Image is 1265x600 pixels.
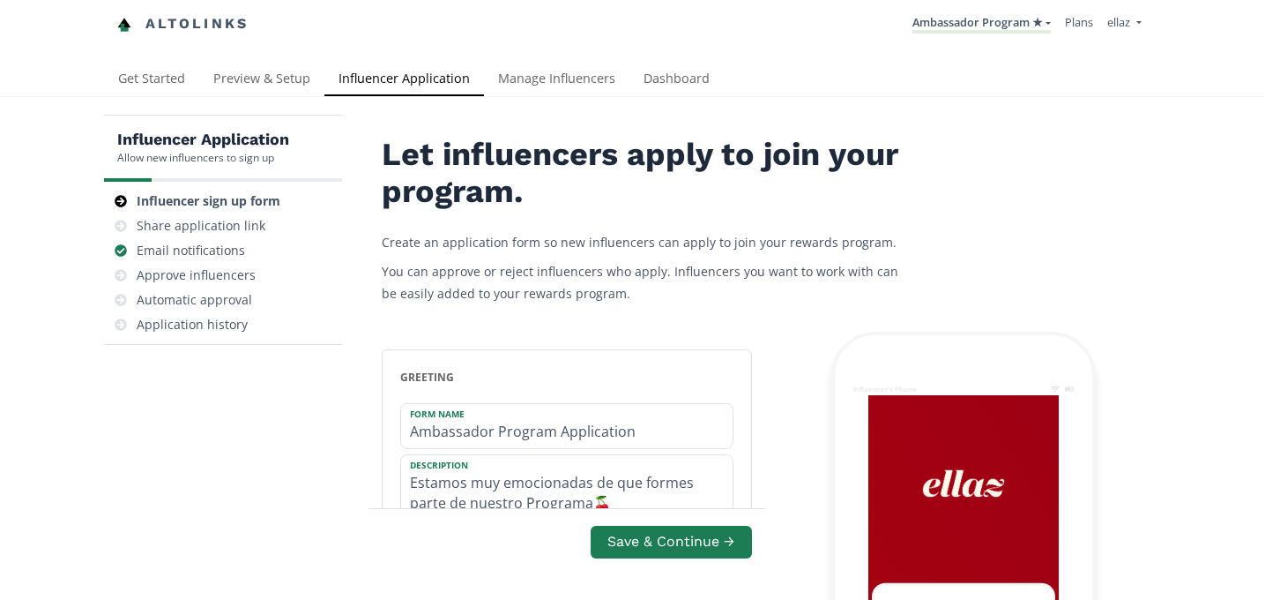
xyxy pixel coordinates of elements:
[137,291,252,309] div: Automatic approval
[137,217,265,235] div: Share application link
[484,63,629,98] a: Manage Influencers
[117,150,289,165] div: Allow new influencers to sign up
[1107,14,1130,30] span: ellaz
[199,63,324,98] a: Preview & Setup
[912,432,1014,534] img: nKmKAABZpYV7
[853,384,917,394] div: Influencer's Phone
[324,63,484,98] a: Influencer Application
[401,404,715,420] label: Form Name
[137,242,245,259] div: Email notifications
[401,455,715,471] label: Description
[382,137,911,210] h2: Let influencers apply to join your program.
[137,192,280,210] div: Influencer sign up form
[400,370,454,385] span: greeting
[629,63,724,98] a: Dashboard
[117,129,289,150] h5: Influencer Application
[591,526,751,559] button: Save & Continue →
[117,18,131,32] img: favicon-32x32.png
[137,316,248,334] div: Application history
[137,266,256,284] div: Approve influencers
[104,63,199,98] a: Get Started
[1065,14,1093,30] a: Plans
[117,10,249,39] a: Altolinks
[382,260,911,304] p: You can approve or reject influencers who apply. Influencers you want to work with can be easily ...
[401,455,733,521] textarea: Estamos muy emocionadas de que formes parte de nuestro Programa🍒
[912,14,1051,34] a: Ambassador Program ★
[382,231,911,253] p: Create an application form so new influencers can apply to join your rewards program.
[1107,14,1141,34] a: ellaz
